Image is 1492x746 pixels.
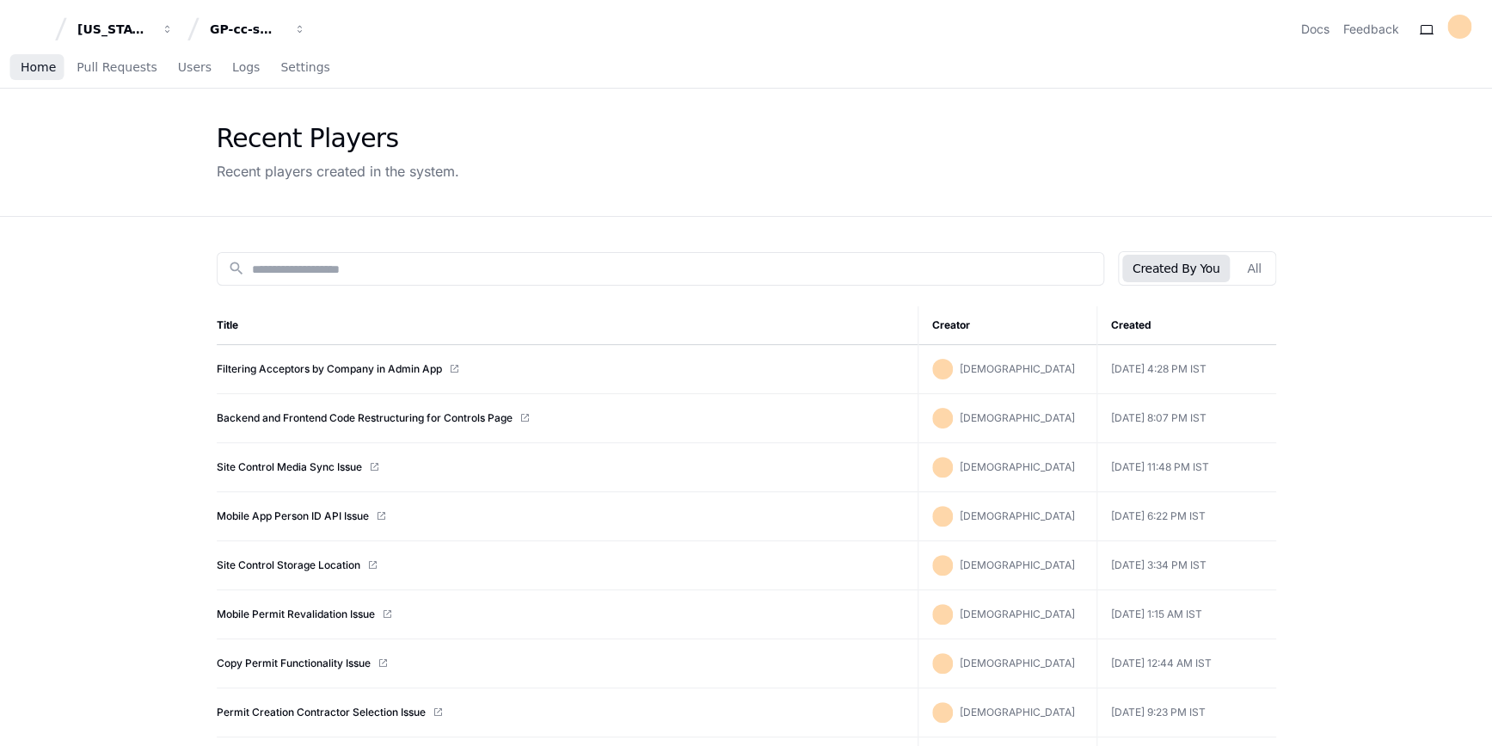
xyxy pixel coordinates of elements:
[178,48,212,88] a: Users
[1122,255,1230,282] button: Created By You
[1097,688,1276,737] td: [DATE] 9:23 PM IST
[217,362,442,376] a: Filtering Acceptors by Company in Admin App
[217,161,459,182] div: Recent players created in the system.
[217,607,375,621] a: Mobile Permit Revalidation Issue
[1097,306,1276,345] th: Created
[1097,639,1276,688] td: [DATE] 12:44 AM IST
[960,607,1075,620] span: [DEMOGRAPHIC_DATA]
[217,657,371,670] a: Copy Permit Functionality Issue
[217,411,513,425] a: Backend and Frontend Code Restructuring for Controls Page
[228,260,245,277] mat-icon: search
[203,14,313,45] button: GP-cc-sml-apps
[960,362,1075,375] span: [DEMOGRAPHIC_DATA]
[21,48,56,88] a: Home
[1097,492,1276,541] td: [DATE] 6:22 PM IST
[918,306,1097,345] th: Creator
[1097,345,1276,394] td: [DATE] 4:28 PM IST
[232,48,260,88] a: Logs
[217,558,360,572] a: Site Control Storage Location
[178,62,212,72] span: Users
[77,62,157,72] span: Pull Requests
[1097,590,1276,639] td: [DATE] 1:15 AM IST
[960,657,1075,669] span: [DEMOGRAPHIC_DATA]
[217,306,918,345] th: Title
[1097,394,1276,443] td: [DATE] 8:07 PM IST
[960,558,1075,571] span: [DEMOGRAPHIC_DATA]
[960,509,1075,522] span: [DEMOGRAPHIC_DATA]
[280,48,329,88] a: Settings
[77,21,151,38] div: [US_STATE] Pacific
[1301,21,1329,38] a: Docs
[1097,541,1276,590] td: [DATE] 3:34 PM IST
[210,21,284,38] div: GP-cc-sml-apps
[217,123,459,154] div: Recent Players
[1343,21,1399,38] button: Feedback
[1237,255,1271,282] button: All
[217,706,426,719] a: Permit Creation Contractor Selection Issue
[71,14,181,45] button: [US_STATE] Pacific
[232,62,260,72] span: Logs
[77,48,157,88] a: Pull Requests
[960,706,1075,718] span: [DEMOGRAPHIC_DATA]
[280,62,329,72] span: Settings
[1097,443,1276,492] td: [DATE] 11:48 PM IST
[217,509,369,523] a: Mobile App Person ID API Issue
[21,62,56,72] span: Home
[217,460,362,474] a: Site Control Media Sync Issue
[960,411,1075,424] span: [DEMOGRAPHIC_DATA]
[960,460,1075,473] span: [DEMOGRAPHIC_DATA]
